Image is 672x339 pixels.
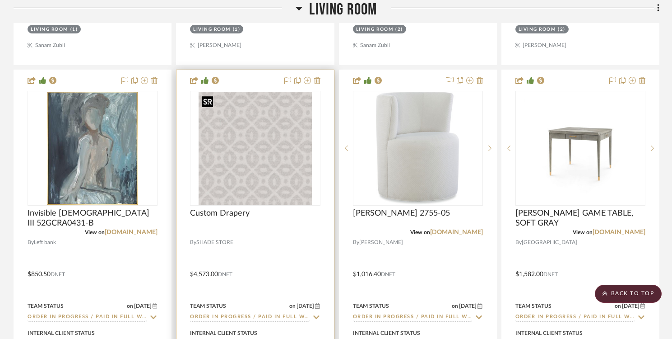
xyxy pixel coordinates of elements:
[190,208,250,218] span: Custom Drapery
[28,313,147,322] input: Type to Search…
[515,302,552,310] div: Team Status
[515,238,522,247] span: By
[410,230,430,235] span: View on
[615,303,621,309] span: on
[430,229,483,235] a: [DOMAIN_NAME]
[199,92,312,205] img: Custom Drapery
[190,238,196,247] span: By
[353,208,450,218] span: [PERSON_NAME] 2755-05
[190,313,309,322] input: Type to Search…
[515,329,583,337] div: Internal Client Status
[28,208,158,228] span: Invisible [DEMOGRAPHIC_DATA] III 52GCRA0431-B
[515,313,635,322] input: Type to Search…
[593,229,645,235] a: [DOMAIN_NAME]
[190,329,257,337] div: Internal Client Status
[353,313,472,322] input: Type to Search…
[28,302,64,310] div: Team Status
[353,302,389,310] div: Team Status
[133,303,153,309] span: [DATE]
[47,92,138,205] img: Invisible Ladies III 52GCRA0431-B
[452,303,458,309] span: on
[395,26,403,33] div: (2)
[193,26,231,33] div: Living Room
[289,303,296,309] span: on
[85,230,105,235] span: View on
[296,303,315,309] span: [DATE]
[34,238,56,247] span: Left bank
[190,91,320,205] div: 0
[458,303,477,309] span: [DATE]
[376,92,460,205] img: EVERLY 2755-05
[190,302,226,310] div: Team Status
[233,26,241,33] div: (1)
[31,26,68,33] div: Living Room
[558,26,565,33] div: (2)
[28,329,95,337] div: Internal Client Status
[515,208,645,228] span: [PERSON_NAME] GAME TABLE, SOFT GRAY
[595,285,662,303] scroll-to-top-button: BACK TO TOP
[519,26,556,33] div: Living Room
[524,92,637,205] img: BERTRAM GAME TABLE, SOFT GRAY
[70,26,78,33] div: (1)
[196,238,233,247] span: SHADE STORE
[359,238,403,247] span: [PERSON_NAME]
[105,229,158,235] a: [DOMAIN_NAME]
[353,329,420,337] div: Internal Client Status
[522,238,577,247] span: [GEOGRAPHIC_DATA]
[353,238,359,247] span: By
[127,303,133,309] span: on
[28,238,34,247] span: By
[356,26,394,33] div: Living Room
[573,230,593,235] span: View on
[621,303,640,309] span: [DATE]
